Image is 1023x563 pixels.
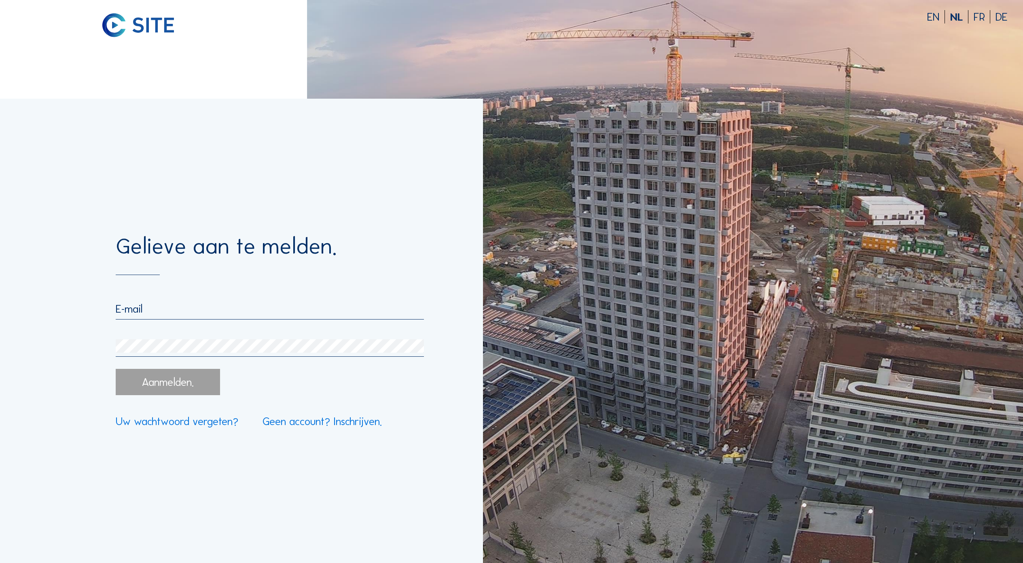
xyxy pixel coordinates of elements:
[116,369,220,395] div: Aanmelden.
[102,13,174,37] img: C-SITE logo
[263,416,382,427] a: Geen account? Inschrijven.
[116,416,238,427] a: Uw wachtwoord vergeten?
[995,11,1008,22] div: DE
[950,11,969,22] div: NL
[927,11,945,22] div: EN
[116,302,424,315] input: E-mail
[116,235,424,275] div: Gelieve aan te melden.
[974,11,991,22] div: FR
